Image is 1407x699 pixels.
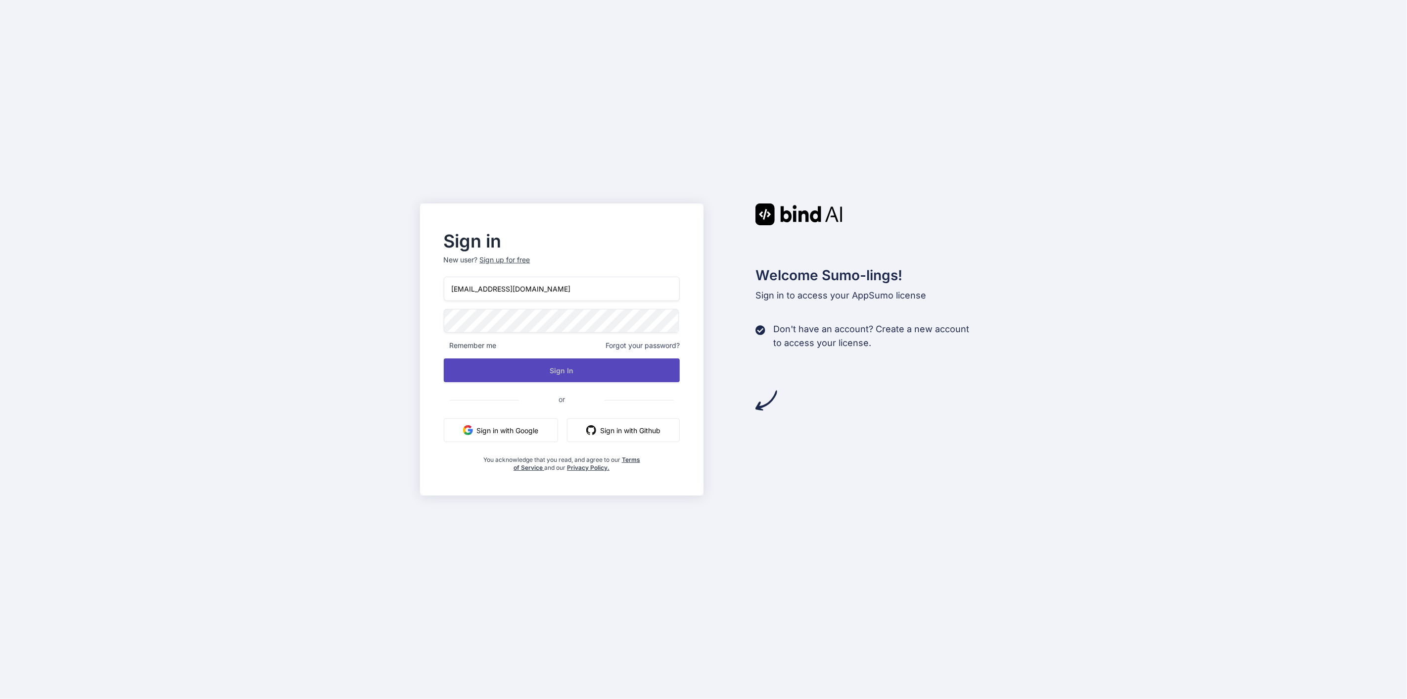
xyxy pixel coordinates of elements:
[444,233,680,249] h2: Sign in
[567,464,610,471] a: Privacy Policy.
[755,390,777,411] img: arrow
[567,418,680,442] button: Sign in with Github
[586,425,596,435] img: github
[483,450,640,472] div: You acknowledge that you read, and agree to our and our
[773,322,969,350] p: Don't have an account? Create a new account to access your license.
[444,418,558,442] button: Sign in with Google
[444,277,680,301] input: Login or Email
[444,255,680,277] p: New user?
[444,358,680,382] button: Sign In
[606,341,680,350] span: Forgot your password?
[480,255,530,265] div: Sign up for free
[514,456,640,471] a: Terms of Service
[755,289,987,302] p: Sign in to access your AppSumo license
[519,387,605,411] span: or
[463,425,473,435] img: google
[444,341,497,350] span: Remember me
[755,265,987,286] h2: Welcome Sumo-lings!
[755,203,843,225] img: Bind AI logo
